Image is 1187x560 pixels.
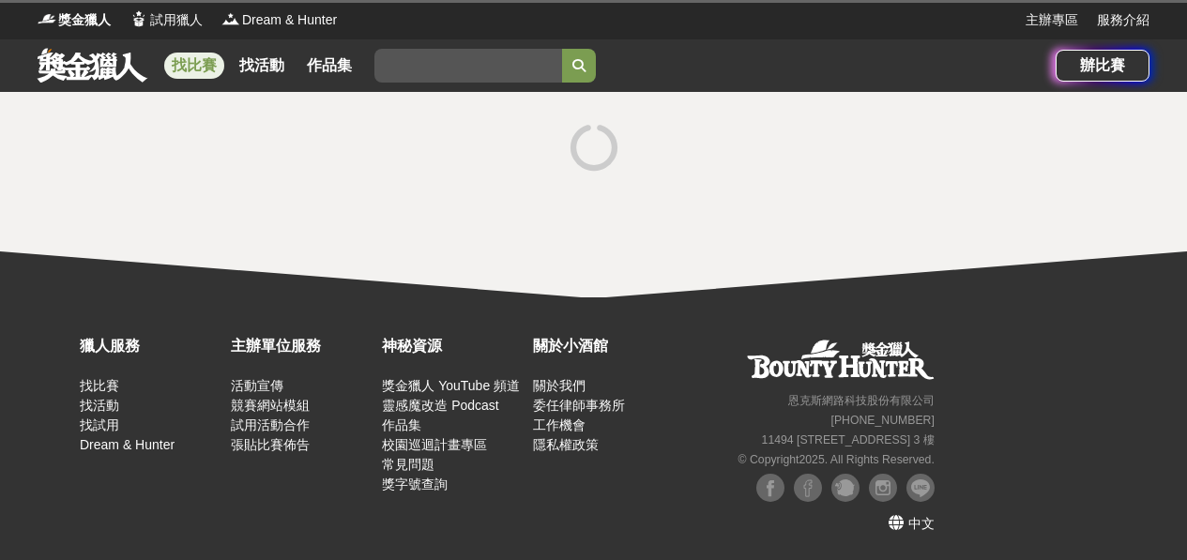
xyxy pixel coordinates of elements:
[831,474,860,502] img: Plurk
[533,437,599,452] a: 隱私權政策
[908,516,935,531] span: 中文
[80,417,119,432] a: 找試用
[129,9,148,28] img: Logo
[382,417,421,432] a: 作品集
[533,417,586,432] a: 工作機會
[231,378,283,393] a: 活動宣傳
[1056,50,1149,82] a: 辦比賽
[1026,10,1078,30] a: 主辦專區
[788,394,935,407] small: 恩克斯網路科技股份有限公司
[533,398,625,413] a: 委任律師事務所
[382,398,498,413] a: 靈感魔改造 Podcast
[80,378,119,393] a: 找比賽
[738,453,935,466] small: © Copyright 2025 . All Rights Reserved.
[58,10,111,30] span: 獎金獵人
[756,474,784,502] img: Facebook
[382,437,487,452] a: 校園巡迴計畫專區
[221,10,337,30] a: LogoDream & Hunter
[231,417,310,432] a: 試用活動合作
[906,474,935,502] img: LINE
[231,398,310,413] a: 競賽網站模組
[299,53,359,79] a: 作品集
[794,474,822,502] img: Facebook
[869,474,897,502] img: Instagram
[831,414,935,427] small: [PHONE_NUMBER]
[533,335,675,357] div: 關於小酒館
[38,10,111,30] a: Logo獎金獵人
[533,378,586,393] a: 關於我們
[80,335,221,357] div: 獵人服務
[231,437,310,452] a: 張貼比賽佈告
[232,53,292,79] a: 找活動
[164,53,224,79] a: 找比賽
[382,477,448,492] a: 獎字號查詢
[382,457,434,472] a: 常見問題
[242,10,337,30] span: Dream & Hunter
[150,10,203,30] span: 試用獵人
[382,378,520,393] a: 獎金獵人 YouTube 頻道
[80,437,175,452] a: Dream & Hunter
[129,10,203,30] a: Logo試用獵人
[382,335,524,357] div: 神秘資源
[762,433,935,446] small: 11494 [STREET_ADDRESS] 3 樓
[38,9,56,28] img: Logo
[221,9,240,28] img: Logo
[1097,10,1149,30] a: 服務介紹
[80,398,119,413] a: 找活動
[231,335,373,357] div: 主辦單位服務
